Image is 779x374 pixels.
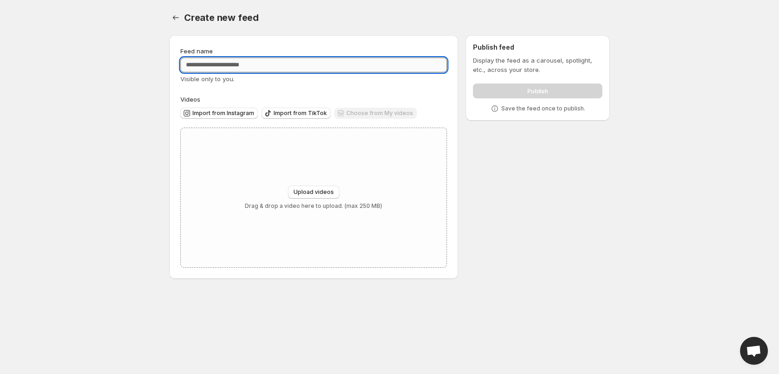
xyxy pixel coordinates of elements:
[262,108,331,119] button: Import from TikTok
[288,186,339,199] button: Upload videos
[192,110,254,117] span: Import from Instagram
[473,56,602,74] p: Display the feed as a carousel, spotlight, etc., across your store.
[274,110,327,117] span: Import from TikTok
[180,47,213,55] span: Feed name
[184,12,259,23] span: Create new feed
[180,75,235,83] span: Visible only to you.
[740,337,768,365] div: Open chat
[294,188,334,196] span: Upload videos
[180,108,258,119] button: Import from Instagram
[180,96,200,103] span: Videos
[501,105,585,112] p: Save the feed once to publish.
[473,43,602,52] h2: Publish feed
[169,11,182,24] button: Settings
[245,202,382,210] p: Drag & drop a video here to upload. (max 250 MB)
